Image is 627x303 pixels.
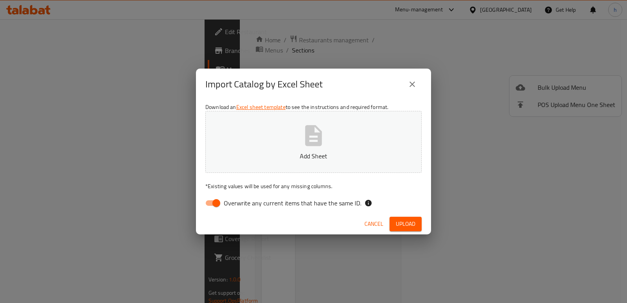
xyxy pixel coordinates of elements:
[205,182,422,190] p: Existing values will be used for any missing columns.
[364,219,383,229] span: Cancel
[224,198,361,208] span: Overwrite any current items that have the same ID.
[196,100,431,214] div: Download an to see the instructions and required format.
[364,199,372,207] svg: If the overwrite option isn't selected, then the items that match an existing ID will be ignored ...
[403,75,422,94] button: close
[236,102,286,112] a: Excel sheet template
[205,111,422,173] button: Add Sheet
[390,217,422,231] button: Upload
[205,78,323,91] h2: Import Catalog by Excel Sheet
[396,219,415,229] span: Upload
[217,151,410,161] p: Add Sheet
[361,217,386,231] button: Cancel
